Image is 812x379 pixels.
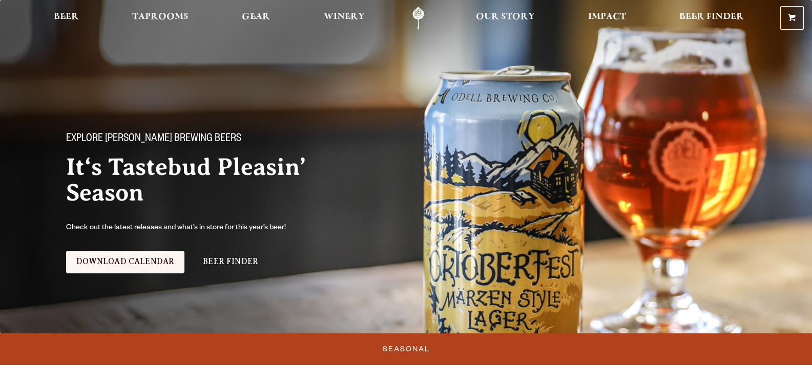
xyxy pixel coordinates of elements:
[132,13,189,21] span: Taprooms
[242,13,270,21] span: Gear
[66,154,386,206] h2: It‘s Tastebud Pleasin’ Season
[54,13,79,21] span: Beer
[469,7,542,30] a: Our Story
[399,7,438,30] a: Odell Home
[66,251,185,273] a: Download Calendar
[588,13,626,21] span: Impact
[324,13,365,21] span: Winery
[47,7,86,30] a: Beer
[193,251,268,273] a: Beer Finder
[66,222,328,234] p: Check out the latest releases and what’s in store for this year’s beer!
[379,337,434,361] a: Seasonal
[476,13,535,21] span: Our Story
[317,7,371,30] a: Winery
[673,7,751,30] a: Beer Finder
[581,7,633,30] a: Impact
[235,7,277,30] a: Gear
[679,13,744,21] span: Beer Finder
[66,133,241,146] span: Explore [PERSON_NAME] Brewing Beers
[126,7,195,30] a: Taprooms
